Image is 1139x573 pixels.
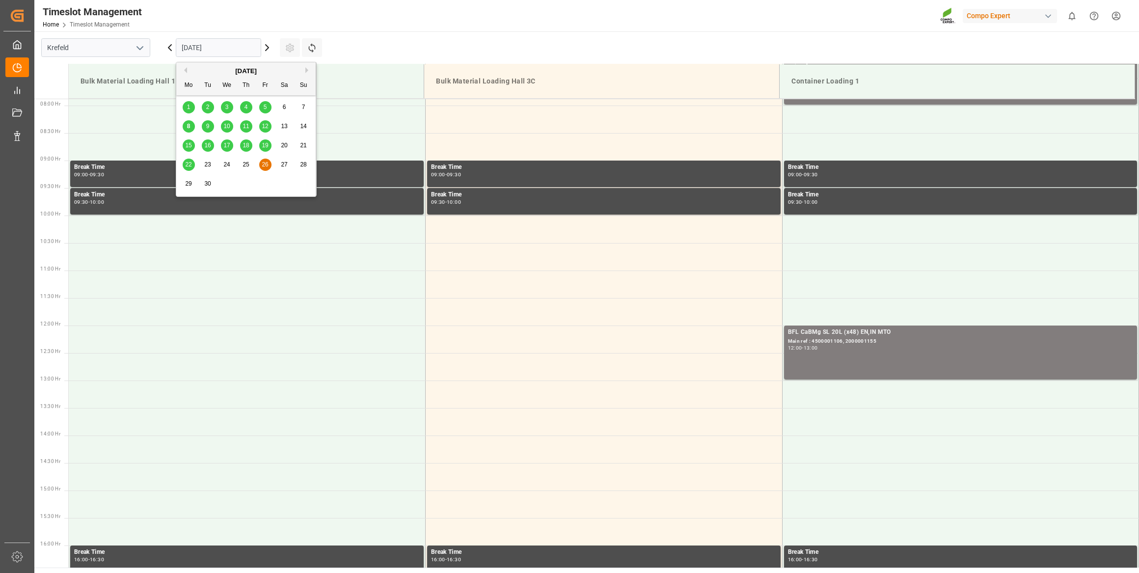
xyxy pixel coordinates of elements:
div: Break Time [788,547,1134,557]
div: Choose Wednesday, September 10th, 2025 [221,120,233,133]
div: Break Time [431,190,777,200]
div: - [802,200,803,204]
div: Break Time [788,163,1134,172]
div: Fr [259,80,271,92]
div: - [802,346,803,350]
div: Th [240,80,252,92]
div: Choose Sunday, September 28th, 2025 [298,159,310,171]
span: 11:00 Hr [40,266,60,272]
div: Choose Tuesday, September 30th, 2025 [202,178,214,190]
div: 10:00 [804,200,818,204]
div: Choose Saturday, September 20th, 2025 [278,139,291,152]
div: Choose Monday, September 1st, 2025 [183,101,195,113]
span: 4 [244,104,248,110]
span: 26 [262,161,268,168]
div: 09:00 [788,172,802,177]
div: - [88,557,90,562]
span: 14:00 Hr [40,431,60,437]
button: Next Month [305,67,311,73]
a: Home [43,21,59,28]
div: Break Time [74,163,420,172]
div: 09:30 [804,172,818,177]
span: 16 [204,142,211,149]
span: 22 [185,161,191,168]
div: Choose Monday, September 8th, 2025 [183,120,195,133]
div: - [445,557,447,562]
span: 21 [300,142,306,149]
span: 13 [281,123,287,130]
div: Timeslot Management [43,4,142,19]
span: 19 [262,142,268,149]
div: Choose Sunday, September 14th, 2025 [298,120,310,133]
span: 27 [281,161,287,168]
button: open menu [132,40,147,55]
div: Choose Friday, September 26th, 2025 [259,159,271,171]
span: 09:00 Hr [40,156,60,162]
span: 8 [187,123,190,130]
div: Break Time [74,190,420,200]
div: Choose Thursday, September 11th, 2025 [240,120,252,133]
div: [DATE] [176,66,316,76]
div: Choose Wednesday, September 24th, 2025 [221,159,233,171]
span: 29 [185,180,191,187]
span: 15 [185,142,191,149]
div: Choose Tuesday, September 9th, 2025 [202,120,214,133]
div: Choose Wednesday, September 3rd, 2025 [221,101,233,113]
div: Choose Thursday, September 4th, 2025 [240,101,252,113]
div: Choose Tuesday, September 2nd, 2025 [202,101,214,113]
div: - [445,200,447,204]
span: 30 [204,180,211,187]
span: 09:30 Hr [40,184,60,189]
div: Break Time [431,547,777,557]
div: Choose Sunday, September 21st, 2025 [298,139,310,152]
span: 10:00 Hr [40,211,60,217]
span: 11 [243,123,249,130]
div: Choose Monday, September 15th, 2025 [183,139,195,152]
div: Mo [183,80,195,92]
div: - [802,172,803,177]
div: Choose Thursday, September 25th, 2025 [240,159,252,171]
span: 28 [300,161,306,168]
div: Choose Saturday, September 27th, 2025 [278,159,291,171]
div: 16:30 [447,557,461,562]
div: 09:30 [431,200,445,204]
button: show 0 new notifications [1061,5,1083,27]
span: 14:30 Hr [40,459,60,464]
div: Choose Thursday, September 18th, 2025 [240,139,252,152]
span: 15:00 Hr [40,486,60,491]
span: 08:00 Hr [40,101,60,107]
div: Choose Sunday, September 7th, 2025 [298,101,310,113]
div: 16:30 [90,557,104,562]
button: Previous Month [181,67,187,73]
div: 09:30 [74,200,88,204]
div: 16:00 [74,557,88,562]
div: - [88,200,90,204]
span: 25 [243,161,249,168]
span: 12:30 Hr [40,349,60,354]
span: 6 [283,104,286,110]
span: 10 [223,123,230,130]
div: 09:30 [90,172,104,177]
button: Compo Expert [963,6,1061,25]
div: 16:30 [804,557,818,562]
div: 12:00 [788,346,802,350]
span: 13:00 Hr [40,376,60,382]
div: 10:00 [90,200,104,204]
span: 11:30 Hr [40,294,60,299]
div: Bulk Material Loading Hall 3C [432,72,771,90]
div: 13:00 [804,346,818,350]
div: Choose Tuesday, September 23rd, 2025 [202,159,214,171]
div: Break Time [431,163,777,172]
input: DD.MM.YYYY [176,38,261,57]
div: Compo Expert [963,9,1057,23]
span: 16:00 Hr [40,541,60,546]
div: month 2025-09 [179,98,313,193]
div: BFL CaBMg SL 20L (x48) EN,IN MTO [788,327,1134,337]
div: 10:00 [447,200,461,204]
span: 3 [225,104,229,110]
div: Bulk Material Loading Hall 1 [77,72,416,90]
div: Tu [202,80,214,92]
span: 13:30 Hr [40,404,60,409]
div: 16:00 [431,557,445,562]
div: Choose Wednesday, September 17th, 2025 [221,139,233,152]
